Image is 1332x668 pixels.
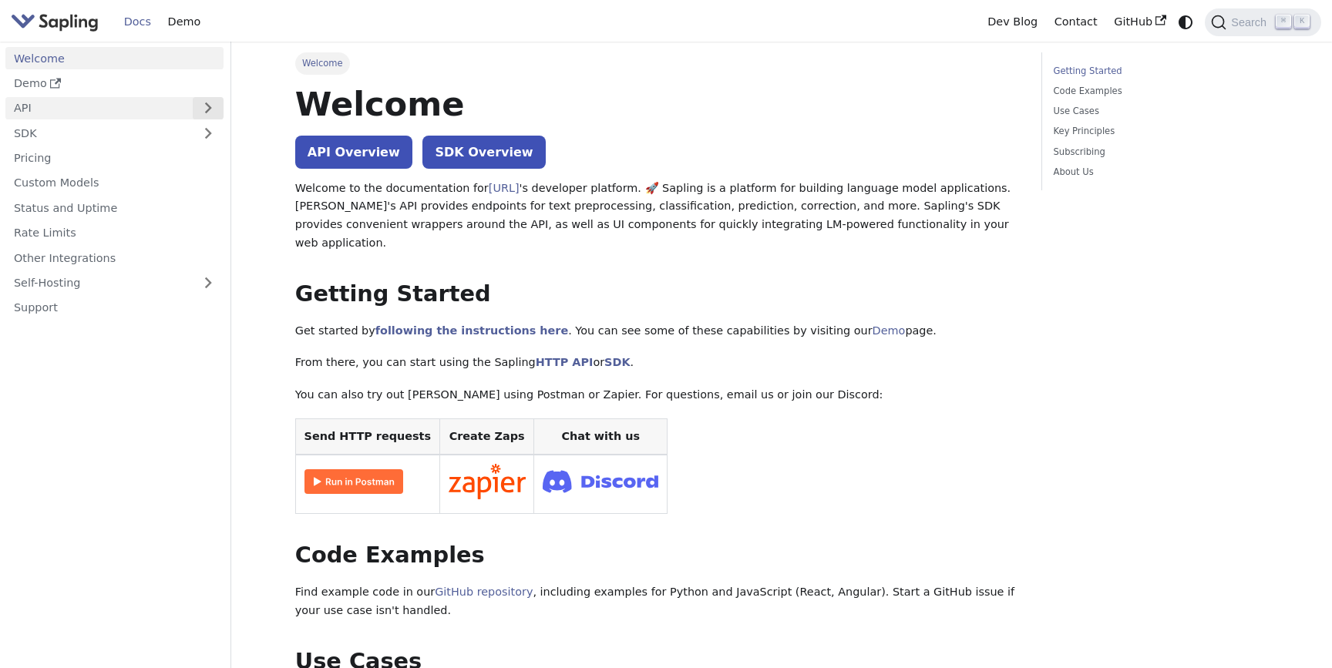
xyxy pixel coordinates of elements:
th: Send HTTP requests [295,418,439,455]
p: Welcome to the documentation for 's developer platform. 🚀 Sapling is a platform for building lang... [295,180,1020,253]
th: Chat with us [534,418,668,455]
a: Contact [1046,10,1106,34]
th: Create Zaps [439,418,534,455]
a: Key Principles [1054,124,1263,139]
a: Dev Blog [979,10,1045,34]
img: Connect in Zapier [449,464,526,499]
a: Demo [160,10,209,34]
a: About Us [1054,165,1263,180]
img: Join Discord [543,465,658,497]
a: Getting Started [1054,64,1263,79]
h2: Code Examples [295,542,1020,569]
a: Docs [116,10,160,34]
a: Code Examples [1054,84,1263,99]
a: Rate Limits [5,222,224,244]
a: Demo [873,324,906,337]
a: GitHub repository [435,586,533,598]
button: Expand sidebar category 'SDK' [193,122,224,144]
a: Pricing [5,147,224,170]
a: HTTP API [536,356,594,368]
a: GitHub [1105,10,1174,34]
a: Demo [5,72,224,95]
p: You can also try out [PERSON_NAME] using Postman or Zapier. For questions, email us or join our D... [295,386,1020,404]
a: [URL] [489,182,520,194]
img: Run in Postman [304,469,403,494]
a: API Overview [295,136,412,169]
nav: Breadcrumbs [295,52,1020,74]
kbd: ⌘ [1276,15,1291,29]
p: From there, you can start using the Sapling or . [295,354,1020,372]
span: Welcome [295,52,350,74]
button: Switch between dark and light mode (currently system mode) [1175,11,1197,33]
a: Sapling.ai [11,11,104,33]
a: Self-Hosting [5,272,224,294]
a: API [5,97,193,119]
button: Expand sidebar category 'API' [193,97,224,119]
a: following the instructions here [375,324,568,337]
a: Custom Models [5,172,224,194]
span: Search [1226,16,1276,29]
button: Search (Command+K) [1205,8,1320,36]
a: Welcome [5,47,224,69]
a: SDK Overview [422,136,545,169]
a: Status and Uptime [5,196,224,219]
p: Find example code in our , including examples for Python and JavaScript (React, Angular). Start a... [295,583,1020,620]
a: Subscribing [1054,145,1263,159]
p: Get started by . You can see some of these capabilities by visiting our page. [295,322,1020,341]
h2: Getting Started [295,280,1020,308]
a: Other Integrations [5,247,224,269]
a: Support [5,297,224,319]
h1: Welcome [295,83,1020,125]
kbd: K [1294,15,1310,29]
a: Use Cases [1054,104,1263,119]
img: Sapling.ai [11,11,99,33]
a: SDK [604,356,630,368]
a: SDK [5,122,193,144]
